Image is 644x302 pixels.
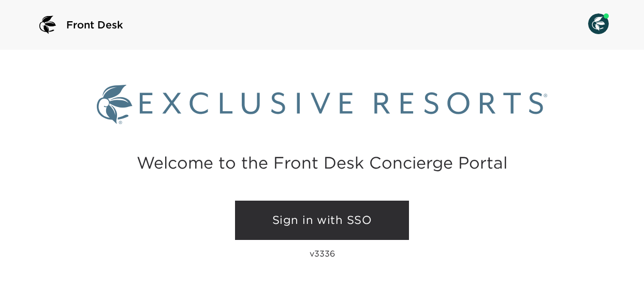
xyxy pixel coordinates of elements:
h2: Welcome to the Front Desk Concierge Portal [137,155,507,171]
span: Front Desk [66,18,123,32]
img: Exclusive Resorts logo [97,85,548,124]
img: logo [35,12,60,37]
a: Sign in with SSO [235,201,409,240]
p: v3336 [310,248,335,259]
img: User [588,13,609,34]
